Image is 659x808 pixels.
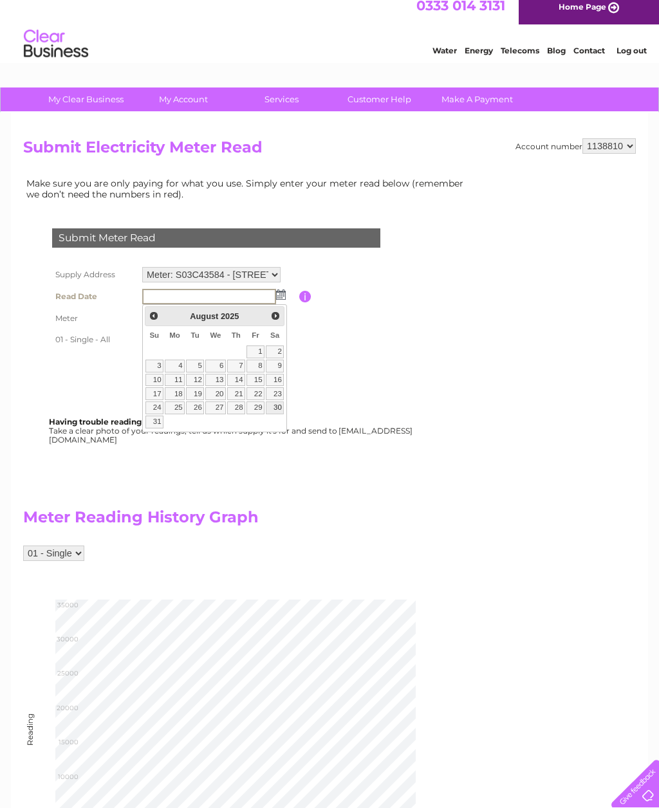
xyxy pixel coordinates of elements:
[49,329,139,350] th: 01 - Single - All
[617,55,647,64] a: Log out
[145,360,163,372] a: 3
[424,87,530,111] a: Make A Payment
[52,228,380,248] div: Submit Meter Read
[432,55,457,64] a: Water
[149,331,159,339] span: Sunday
[266,401,284,414] a: 30
[268,308,283,323] a: Next
[169,331,180,339] span: Monday
[573,55,605,64] a: Contact
[326,87,432,111] a: Customer Help
[266,387,284,400] a: 23
[266,345,284,358] a: 2
[270,331,279,339] span: Saturday
[186,401,204,414] a: 26
[145,374,163,387] a: 10
[145,401,163,414] a: 24
[190,311,218,321] span: August
[23,138,636,163] h2: Submit Electricity Meter Read
[131,87,237,111] a: My Account
[186,360,204,372] a: 5
[246,387,265,400] a: 22
[210,331,221,339] span: Wednesday
[221,311,239,321] span: 2025
[145,416,163,428] a: 31
[252,331,259,339] span: Friday
[139,350,299,374] td: Are you sure the read you have entered is correct?
[227,401,245,414] a: 28
[205,374,226,387] a: 13
[23,33,89,73] img: logo.png
[205,387,226,400] a: 20
[246,401,265,414] a: 29
[49,308,139,329] th: Meter
[186,374,204,387] a: 12
[165,374,185,387] a: 11
[547,55,566,64] a: Blog
[23,508,474,533] h2: Meter Reading History Graph
[246,345,265,358] a: 1
[147,308,162,323] a: Prev
[266,374,284,387] a: 16
[165,360,185,372] a: 4
[416,6,505,23] a: 0333 014 3131
[49,286,139,308] th: Read Date
[515,138,636,154] div: Account number
[186,387,204,400] a: 19
[232,331,241,339] span: Thursday
[149,311,159,321] span: Prev
[165,387,185,400] a: 18
[190,331,199,339] span: Tuesday
[266,360,284,372] a: 9
[33,87,139,111] a: My Clear Business
[501,55,539,64] a: Telecoms
[276,289,286,300] img: ...
[299,291,311,302] input: Information
[49,417,193,427] b: Having trouble reading your meter?
[465,55,493,64] a: Energy
[165,401,185,414] a: 25
[145,387,163,400] a: 17
[23,175,474,202] td: Make sure you are only paying for what you use. Simply enter your meter read below (remember we d...
[246,360,265,372] a: 8
[49,418,414,444] div: Take a clear photo of your readings, tell us which supply it's for and send to [EMAIL_ADDRESS][DO...
[227,387,245,400] a: 21
[246,374,265,387] a: 15
[227,360,245,372] a: 7
[26,7,635,62] div: Clear Business is a trading name of Verastar Limited (registered in [GEOGRAPHIC_DATA] No. 3667643...
[205,401,226,414] a: 27
[270,311,281,321] span: Next
[49,264,139,286] th: Supply Address
[227,374,245,387] a: 14
[228,87,335,111] a: Services
[205,360,226,372] a: 6
[26,732,35,746] div: Reading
